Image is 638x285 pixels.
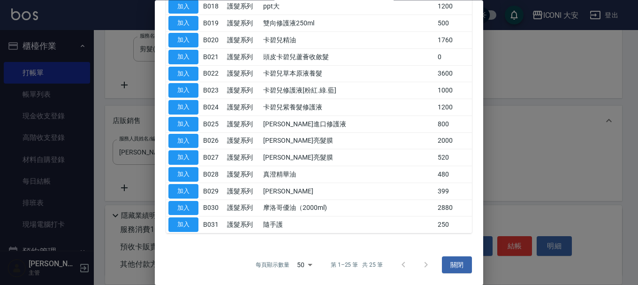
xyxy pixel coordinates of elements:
button: 加入 [168,117,198,131]
button: 加入 [168,67,198,81]
td: 護髮系列 [225,82,261,99]
td: B024 [201,99,225,116]
button: 加入 [168,134,198,148]
td: B019 [201,15,225,32]
td: 護髮系列 [225,32,261,49]
td: B021 [201,49,225,66]
td: 護髮系列 [225,166,261,183]
td: 0 [435,49,472,66]
td: 2880 [435,200,472,217]
button: 加入 [168,100,198,115]
td: B029 [201,183,225,200]
td: 500 [435,15,472,32]
p: 第 1–25 筆 共 25 筆 [331,261,383,270]
td: [PERSON_NAME]亮髮膜 [261,149,435,166]
td: 護髮系列 [225,49,261,66]
td: 卡碧兒精油 [261,32,435,49]
td: 480 [435,166,472,183]
td: B020 [201,32,225,49]
td: 800 [435,116,472,133]
button: 加入 [168,184,198,199]
td: 1000 [435,82,472,99]
td: B027 [201,149,225,166]
td: 頭皮卡碧兒蘆薈收斂髮 [261,49,435,66]
td: 520 [435,149,472,166]
td: B025 [201,116,225,133]
td: 護髮系列 [225,99,261,116]
td: 護髮系列 [225,149,261,166]
td: 護髮系列 [225,200,261,217]
td: B030 [201,200,225,217]
td: 護髮系列 [225,116,261,133]
td: 卡碧兒修護液[粉紅.綠.藍] [261,82,435,99]
button: 加入 [168,151,198,165]
td: 399 [435,183,472,200]
button: 加入 [168,16,198,31]
td: B031 [201,216,225,233]
button: 加入 [168,33,198,48]
td: B028 [201,166,225,183]
td: 護髮系列 [225,216,261,233]
td: 1760 [435,32,472,49]
td: 摩洛哥優油（2000ml) [261,200,435,217]
td: 雙向修護液250ml [261,15,435,32]
td: 3600 [435,66,472,83]
button: 加入 [168,50,198,64]
button: 加入 [168,168,198,182]
p: 每頁顯示數量 [256,261,289,270]
td: 卡碧兒紫養髮修護液 [261,99,435,116]
td: 護髮系列 [225,133,261,150]
td: B023 [201,82,225,99]
td: 250 [435,216,472,233]
td: 2000 [435,133,472,150]
td: [PERSON_NAME]亮髮膜 [261,133,435,150]
button: 加入 [168,218,198,232]
td: 隨手護 [261,216,435,233]
td: 真澄精華油 [261,166,435,183]
td: 護髮系列 [225,15,261,32]
td: [PERSON_NAME]進口修護液 [261,116,435,133]
td: 護髮系列 [225,183,261,200]
td: [PERSON_NAME] [261,183,435,200]
td: B026 [201,133,225,150]
td: 護髮系列 [225,66,261,83]
button: 關閉 [442,256,472,274]
td: B022 [201,66,225,83]
div: 50 [293,253,316,278]
button: 加入 [168,201,198,216]
td: 卡碧兒草本原液養髮 [261,66,435,83]
button: 加入 [168,84,198,98]
td: 1200 [435,99,472,116]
